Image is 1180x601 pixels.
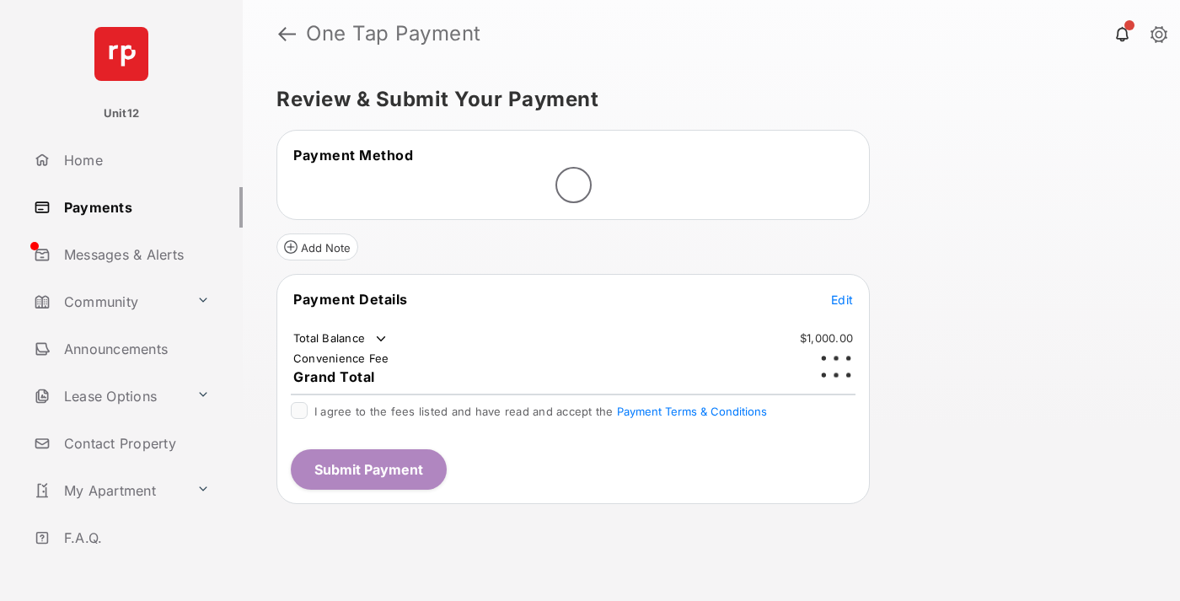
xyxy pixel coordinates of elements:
[276,233,358,260] button: Add Note
[799,330,854,346] td: $1,000.00
[306,24,481,44] strong: One Tap Payment
[27,329,243,369] a: Announcements
[291,449,447,490] button: Submit Payment
[276,89,1133,110] h5: Review & Submit Your Payment
[314,405,767,418] span: I agree to the fees listed and have read and accept the
[831,291,853,308] button: Edit
[831,292,853,307] span: Edit
[94,27,148,81] img: svg+xml;base64,PHN2ZyB4bWxucz0iaHR0cDovL3d3dy53My5vcmcvMjAwMC9zdmciIHdpZHRoPSI2NCIgaGVpZ2h0PSI2NC...
[27,423,243,464] a: Contact Property
[104,105,140,122] p: Unit12
[292,330,389,347] td: Total Balance
[292,351,390,366] td: Convenience Fee
[27,187,243,228] a: Payments
[293,147,413,164] span: Payment Method
[27,282,190,322] a: Community
[27,234,243,275] a: Messages & Alerts
[27,518,243,558] a: F.A.Q.
[617,405,767,418] button: I agree to the fees listed and have read and accept the
[27,470,190,511] a: My Apartment
[293,368,375,385] span: Grand Total
[27,376,190,416] a: Lease Options
[27,140,243,180] a: Home
[293,291,408,308] span: Payment Details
